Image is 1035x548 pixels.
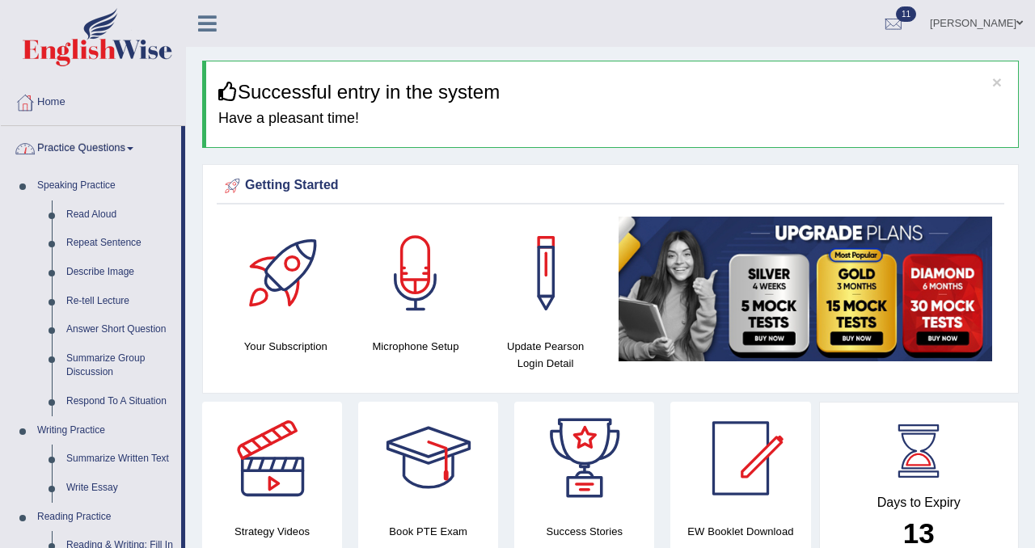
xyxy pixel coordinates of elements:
h4: Strategy Videos [202,523,342,540]
div: Getting Started [221,174,1000,198]
a: Practice Questions [1,126,181,167]
h4: Have a pleasant time! [218,111,1006,127]
a: Write Essay [59,474,181,503]
a: Reading Practice [30,503,181,532]
a: Speaking Practice [30,171,181,200]
h4: EW Booklet Download [670,523,810,540]
a: Re-tell Lecture [59,287,181,316]
h4: Microphone Setup [359,338,473,355]
h4: Book PTE Exam [358,523,498,540]
button: × [992,74,1002,91]
a: Summarize Group Discussion [59,344,181,387]
h3: Successful entry in the system [218,82,1006,103]
a: Home [1,80,185,120]
h4: Your Subscription [229,338,343,355]
h4: Days to Expiry [838,495,1001,510]
span: 11 [896,6,916,22]
a: Describe Image [59,258,181,287]
img: small5.jpg [619,217,992,361]
a: Repeat Sentence [59,229,181,258]
h4: Update Pearson Login Detail [488,338,602,372]
a: Read Aloud [59,200,181,230]
a: Writing Practice [30,416,181,445]
a: Summarize Written Text [59,445,181,474]
a: Respond To A Situation [59,387,181,416]
a: Answer Short Question [59,315,181,344]
h4: Success Stories [514,523,654,540]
